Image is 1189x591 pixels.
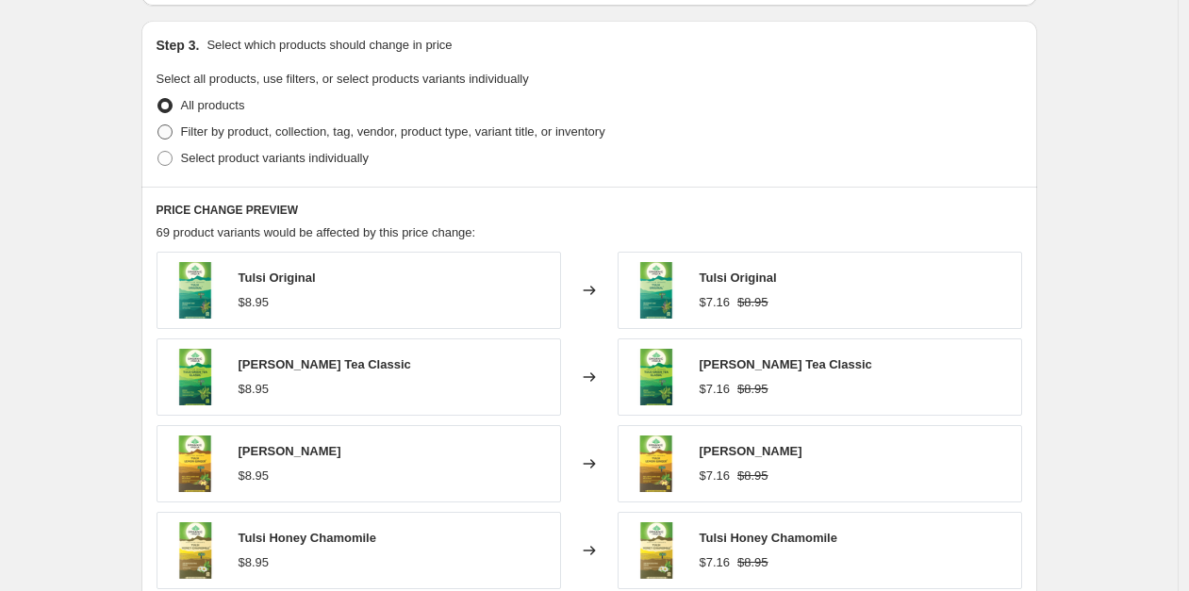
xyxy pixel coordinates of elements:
img: Tulsi-Lemon-Ginger-WEBSITE_80x.png [628,435,685,492]
span: [PERSON_NAME] Tea Classic [239,357,411,371]
strike: $8.95 [737,553,768,572]
div: $8.95 [239,467,270,485]
img: Tulsi-Original-WEBSITE_80x.png [628,262,685,319]
h6: PRICE CHANGE PREVIEW [157,203,1022,218]
span: Tulsi Original [700,271,777,285]
div: $7.16 [700,467,731,485]
h2: Step 3. [157,36,200,55]
span: Filter by product, collection, tag, vendor, product type, variant title, or inventory [181,124,605,139]
img: Tulsi-Honey-Chamomile-WEBSITE-570x708-1_1_80x.png [628,522,685,579]
span: Tulsi Original [239,271,316,285]
div: $8.95 [239,293,270,312]
div: $7.16 [700,293,731,312]
span: Tulsi Honey Chamomile [700,531,837,545]
img: Tulsi-Original-WEBSITE_80x.png [167,262,223,319]
span: Select product variants individually [181,151,369,165]
div: $7.16 [700,380,731,399]
img: Tulsi-Honey-Chamomile-WEBSITE-570x708-1_1_80x.png [167,522,223,579]
span: Select all products, use filters, or select products variants individually [157,72,529,86]
div: $8.95 [239,380,270,399]
span: [PERSON_NAME] Tea Classic [700,357,872,371]
img: Tulsi-Lemon-Ginger-WEBSITE_80x.png [167,435,223,492]
span: [PERSON_NAME] [700,444,802,458]
p: Select which products should change in price [206,36,452,55]
span: 69 product variants would be affected by this price change: [157,225,476,239]
span: Tulsi Honey Chamomile [239,531,376,545]
strike: $8.95 [737,293,768,312]
strike: $8.95 [737,380,768,399]
div: $8.95 [239,553,270,572]
img: Tulsi-Green-Tea-WEBSITE_80x.png [628,349,685,405]
span: All products [181,98,245,112]
span: [PERSON_NAME] [239,444,341,458]
strike: $8.95 [737,467,768,485]
div: $7.16 [700,553,731,572]
img: Tulsi-Green-Tea-WEBSITE_80x.png [167,349,223,405]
